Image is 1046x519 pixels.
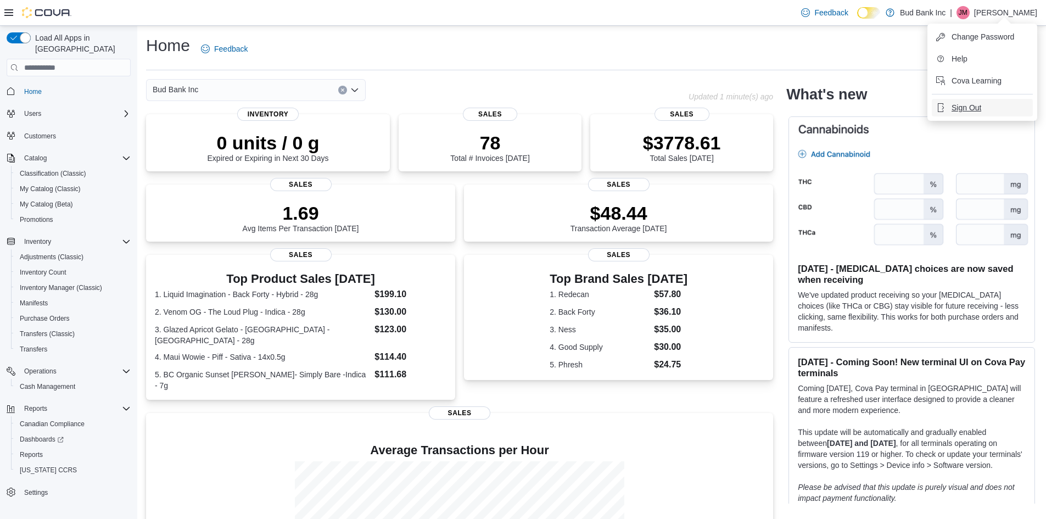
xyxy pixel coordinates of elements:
span: Sales [270,248,332,261]
span: Settings [24,488,48,497]
a: Adjustments (Classic) [15,250,88,264]
span: Washington CCRS [15,464,131,477]
span: Inventory [237,108,299,121]
span: Catalog [20,152,131,165]
p: We've updated product receiving so your [MEDICAL_DATA] choices (like THCa or CBG) stay visible fo... [798,289,1026,333]
span: My Catalog (Beta) [20,200,73,209]
span: Inventory Count [20,268,66,277]
span: Canadian Compliance [20,420,85,428]
dt: 3. Ness [550,324,650,335]
span: Reports [15,448,131,461]
span: Promotions [20,215,53,224]
button: Open list of options [350,86,359,94]
span: Classification (Classic) [15,167,131,180]
button: Help [932,50,1033,68]
dd: $130.00 [374,305,446,319]
button: [US_STATE] CCRS [11,462,135,478]
div: Transaction Average [DATE] [570,202,667,233]
button: Operations [2,364,135,379]
button: My Catalog (Classic) [11,181,135,197]
p: $3778.61 [643,132,721,154]
dd: $114.40 [374,350,446,364]
a: Reports [15,448,47,461]
button: Inventory Count [11,265,135,280]
span: Reports [20,402,131,415]
a: Feedback [197,38,252,60]
dt: 3. Glazed Apricot Gelato - [GEOGRAPHIC_DATA] - [GEOGRAPHIC_DATA] - 28g [155,324,370,346]
span: Feedback [814,7,848,18]
h3: [DATE] - Coming Soon! New terminal UI on Cova Pay terminals [798,356,1026,378]
h1: Home [146,35,190,57]
span: Dashboards [15,433,131,446]
span: My Catalog (Beta) [15,198,131,211]
dt: 5. BC Organic Sunset [PERSON_NAME]- Simply Bare -Indica - 7g [155,369,370,391]
span: Catalog [24,154,47,163]
a: Home [20,85,46,98]
p: [PERSON_NAME] [974,6,1037,19]
span: Sales [463,108,518,121]
button: Inventory [20,235,55,248]
span: Settings [20,485,131,499]
button: Users [2,106,135,121]
span: Dashboards [20,435,64,444]
span: Canadian Compliance [15,417,131,431]
div: Jade Marlatt [956,6,970,19]
span: Sales [655,108,709,121]
a: Inventory Count [15,266,71,279]
span: Sales [588,248,650,261]
span: Feedback [214,43,248,54]
span: Cash Management [15,380,131,393]
button: Catalog [20,152,51,165]
span: Home [24,87,42,96]
button: Canadian Compliance [11,416,135,432]
a: Transfers (Classic) [15,327,79,341]
span: Sales [429,406,490,420]
button: Reports [2,401,135,416]
button: Reports [20,402,52,415]
span: Promotions [15,213,131,226]
img: Cova [22,7,71,18]
span: Inventory Manager (Classic) [20,283,102,292]
a: Feedback [797,2,852,24]
dt: 5. Phresh [550,359,650,370]
button: Clear input [338,86,347,94]
dd: $24.75 [654,358,687,371]
span: Adjustments (Classic) [15,250,131,264]
span: Sales [588,178,650,191]
button: Home [2,83,135,99]
span: Operations [20,365,131,378]
a: Promotions [15,213,58,226]
dd: $123.00 [374,323,446,336]
span: Reports [20,450,43,459]
p: Bud Bank Inc [900,6,946,19]
dt: 1. Liquid Imagination - Back Forty - Hybrid - 28g [155,289,370,300]
p: | [950,6,952,19]
button: Adjustments (Classic) [11,249,135,265]
em: Please be advised that this update is purely visual and does not impact payment functionality. [798,483,1015,503]
button: Reports [11,447,135,462]
dd: $35.00 [654,323,687,336]
button: Settings [2,484,135,500]
span: Cova Learning [952,75,1002,86]
a: Transfers [15,343,52,356]
p: $48.44 [570,202,667,224]
a: Classification (Classic) [15,167,91,180]
h4: Average Transactions per Hour [155,444,764,457]
button: Operations [20,365,61,378]
button: Sign Out [932,99,1033,116]
div: Expired or Expiring in Next 30 Days [208,132,329,163]
dd: $30.00 [654,341,687,354]
span: Users [24,109,41,118]
span: Transfers (Classic) [15,327,131,341]
a: Canadian Compliance [15,417,89,431]
button: Inventory Manager (Classic) [11,280,135,295]
button: Change Password [932,28,1033,46]
button: Purchase Orders [11,311,135,326]
button: Cova Learning [932,72,1033,90]
span: My Catalog (Classic) [20,185,81,193]
a: Settings [20,486,52,499]
h2: What's new [786,86,867,103]
button: Cash Management [11,379,135,394]
span: Change Password [952,31,1014,42]
span: Operations [24,367,57,376]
